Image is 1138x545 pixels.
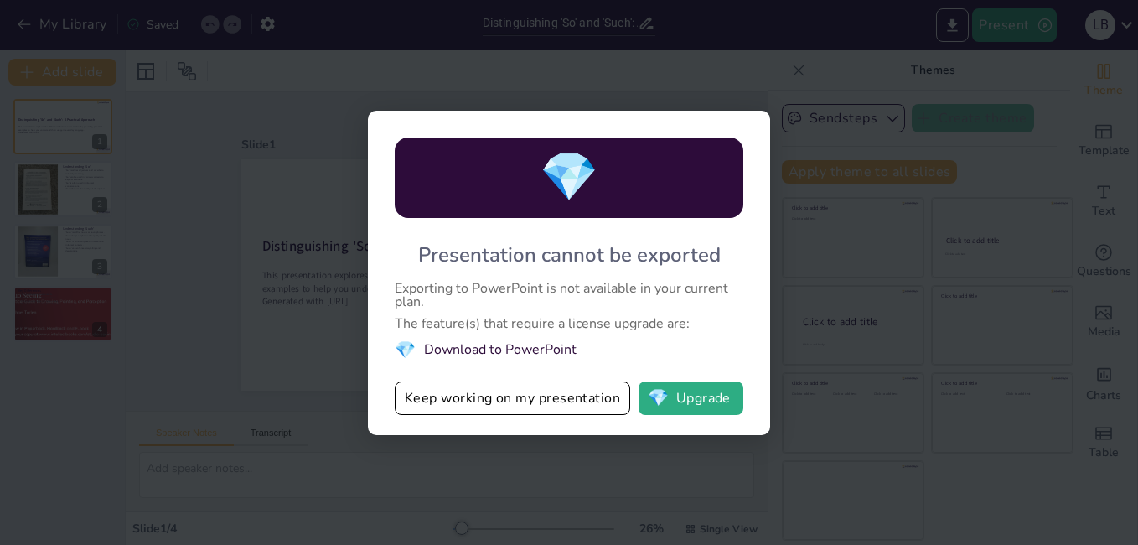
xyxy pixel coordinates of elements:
[540,145,598,210] span: diamond
[648,390,669,407] span: diamond
[418,241,721,268] div: Presentation cannot be exported
[639,381,743,415] button: diamondUpgrade
[395,282,743,309] div: Exporting to PowerPoint is not available in your current plan.
[395,381,630,415] button: Keep working on my presentation
[395,339,743,361] li: Download to PowerPoint
[395,317,743,330] div: The feature(s) that require a license upgrade are:
[395,339,416,361] span: diamond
